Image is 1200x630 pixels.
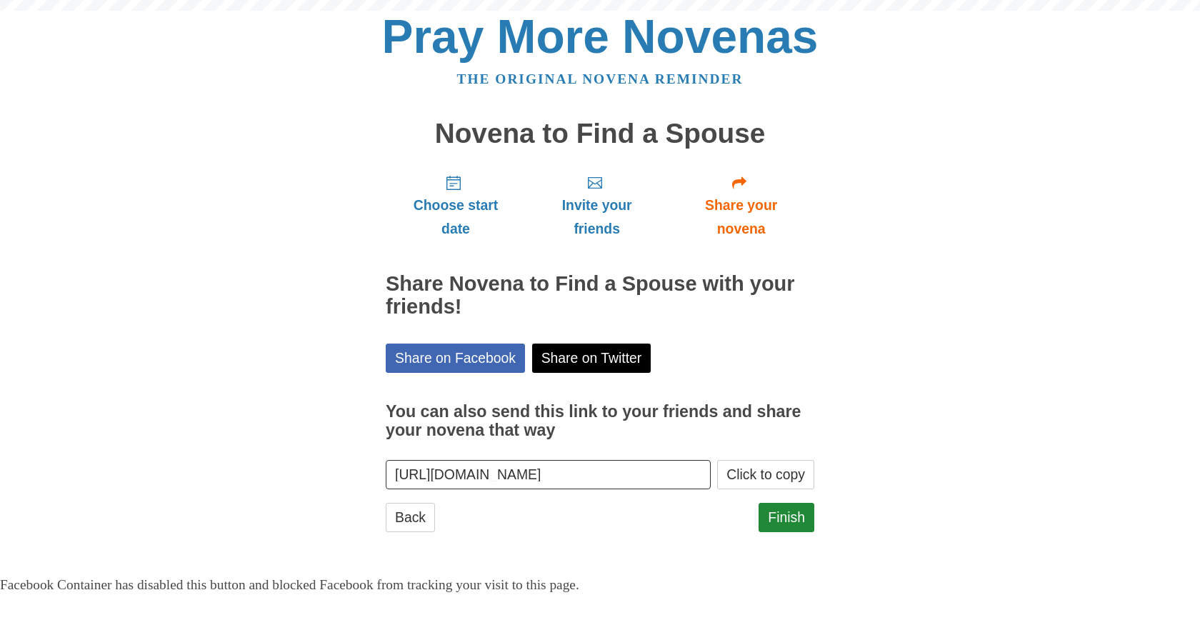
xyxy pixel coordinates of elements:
h3: You can also send this link to your friends and share your novena that way [386,403,814,439]
a: Share on Facebook [386,344,525,373]
a: Back [386,503,435,532]
a: Choose start date [386,163,526,248]
a: Share your novena [668,163,814,248]
span: Share your novena [682,194,800,241]
span: Invite your friends [540,194,654,241]
a: Finish [759,503,814,532]
a: The original novena reminder [457,71,744,86]
span: Choose start date [400,194,511,241]
h2: Share Novena to Find a Spouse with your friends! [386,273,814,319]
a: Share on Twitter [532,344,651,373]
button: Click to copy [717,460,814,489]
a: Invite your friends [526,163,668,248]
h1: Novena to Find a Spouse [386,119,814,149]
a: Pray More Novenas [382,10,819,63]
